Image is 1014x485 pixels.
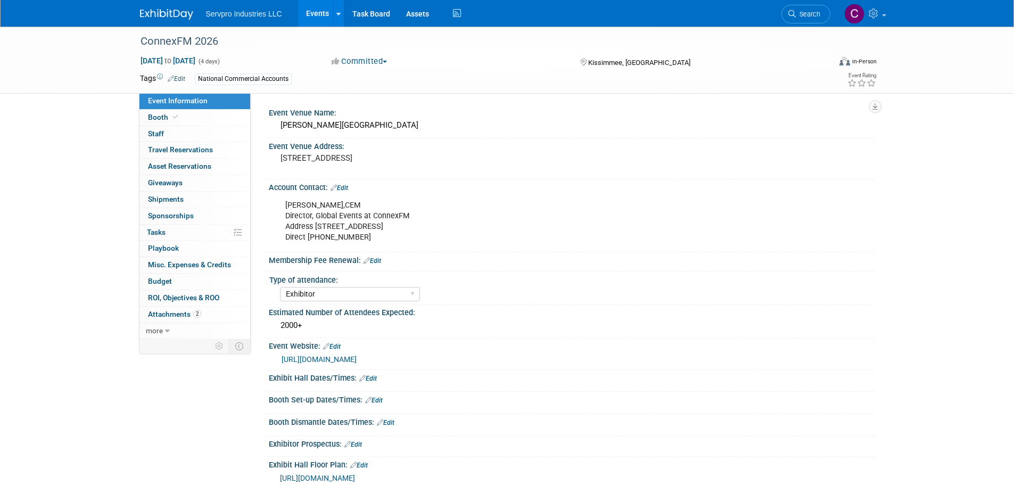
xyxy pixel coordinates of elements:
span: Staff [148,129,164,138]
a: Edit [344,441,362,448]
span: Travel Reservations [148,145,213,154]
div: Event Rating [847,73,876,78]
td: Tags [140,73,185,85]
img: ExhibitDay [140,9,193,20]
span: Sponsorships [148,211,194,220]
a: Travel Reservations [139,142,250,158]
div: In-Person [852,57,877,65]
img: Chris Chassagneux [844,4,864,24]
div: Booth Set-up Dates/Times: [269,392,875,406]
span: more [146,326,163,335]
div: Membership Fee Renewal: [269,252,875,266]
div: Event Format [768,55,877,71]
a: [URL][DOMAIN_NAME] [280,474,355,482]
a: Misc. Expenses & Credits [139,257,250,273]
div: Exhibitor Prospectus: [269,436,875,450]
span: Tasks [147,228,166,236]
span: Event Information [148,96,208,105]
div: Type of attendance: [269,272,870,285]
a: [URL][DOMAIN_NAME] [282,355,357,364]
div: ConnexFM 2026 [137,32,814,51]
a: Budget [139,274,250,290]
div: Event Venue Name: [269,105,875,118]
span: Asset Reservations [148,162,211,170]
a: Edit [168,75,185,83]
span: Attachments [148,310,201,318]
div: 2000+ [277,317,867,334]
span: Giveaways [148,178,183,187]
span: to [163,56,173,65]
span: Booth [148,113,180,121]
a: Staff [139,126,250,142]
a: Edit [377,419,394,426]
button: Committed [328,56,391,67]
a: Search [781,5,830,23]
a: Tasks [139,225,250,241]
a: Edit [364,257,381,265]
a: more [139,323,250,339]
a: Edit [323,343,341,350]
a: ROI, Objectives & ROO [139,290,250,306]
span: Misc. Expenses & Credits [148,260,231,269]
div: [PERSON_NAME][GEOGRAPHIC_DATA] [277,117,867,134]
div: Exhibit Hall Dates/Times: [269,370,875,384]
a: Asset Reservations [139,159,250,175]
div: National Commercial Accounts [195,73,292,85]
pre: [STREET_ADDRESS] [281,153,509,163]
span: Playbook [148,244,179,252]
span: Search [796,10,820,18]
div: [PERSON_NAME],CEM Director, Global Events at ConnexFM Address [STREET_ADDRESS] Direct [PHONE_NUMBER] [278,195,757,248]
span: [DATE] [DATE] [140,56,196,65]
a: Playbook [139,241,250,257]
div: Booth Dismantle Dates/Times: [269,414,875,428]
span: Servpro Industries LLC [206,10,282,18]
a: Attachments2 [139,307,250,323]
td: Toggle Event Tabs [228,339,250,353]
i: Booth reservation complete [173,114,178,120]
a: Edit [331,184,348,192]
a: Edit [359,375,377,382]
div: Event Venue Address: [269,138,875,152]
span: 2 [193,310,201,318]
div: Estimated Number of Attendees Expected: [269,305,875,318]
a: Booth [139,110,250,126]
a: Event Information [139,93,250,109]
img: Format-Inperson.png [839,57,850,65]
a: Edit [365,397,383,404]
a: Sponsorships [139,208,250,224]
span: Kissimmee, [GEOGRAPHIC_DATA] [588,59,690,67]
span: ROI, Objectives & ROO [148,293,219,302]
div: Exhibit Hall Floor Plan: [269,457,875,471]
span: Shipments [148,195,184,203]
span: (4 days) [197,58,220,65]
a: Giveaways [139,175,250,191]
div: Account Contact: [269,179,875,193]
span: Budget [148,277,172,285]
td: Personalize Event Tab Strip [210,339,229,353]
a: Shipments [139,192,250,208]
div: Event Website: [269,338,875,352]
a: Edit [350,462,368,469]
